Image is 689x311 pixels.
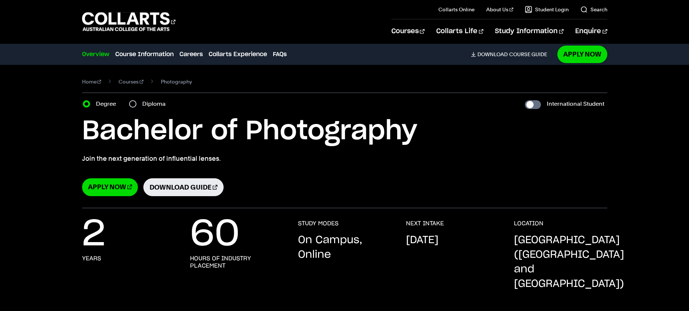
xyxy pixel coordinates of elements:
a: Study Information [495,19,564,43]
a: Collarts Online [438,6,475,13]
a: Home [82,77,101,87]
span: Photography [161,77,192,87]
a: Courses [391,19,425,43]
a: Enquire [575,19,607,43]
h3: LOCATION [514,220,543,227]
h3: STUDY MODES [298,220,338,227]
p: Join the next generation of influential lenses. [82,153,607,164]
p: On Campus, Online [298,233,391,262]
h1: Bachelor of Photography [82,115,607,148]
p: [GEOGRAPHIC_DATA] ([GEOGRAPHIC_DATA] and [GEOGRAPHIC_DATA]) [514,233,624,291]
a: Search [580,6,607,13]
label: Degree [96,99,120,109]
a: Courses [119,77,143,87]
p: 2 [82,220,105,249]
a: Apply Now [557,46,607,63]
p: 60 [190,220,240,249]
a: Apply Now [82,178,138,196]
h3: hours of industry placement [190,255,283,269]
a: Collarts Life [436,19,483,43]
label: Diploma [142,99,170,109]
span: Download [477,51,508,58]
a: Overview [82,50,109,59]
label: International Student [547,99,604,109]
a: Collarts Experience [209,50,267,59]
div: Go to homepage [82,11,175,32]
a: FAQs [273,50,287,59]
a: Student Login [525,6,569,13]
a: About Us [486,6,513,13]
a: DownloadCourse Guide [471,51,553,58]
a: Download Guide [143,178,224,196]
a: Careers [179,50,203,59]
p: [DATE] [406,233,438,248]
a: Course Information [115,50,174,59]
h3: NEXT INTAKE [406,220,444,227]
h3: years [82,255,101,262]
